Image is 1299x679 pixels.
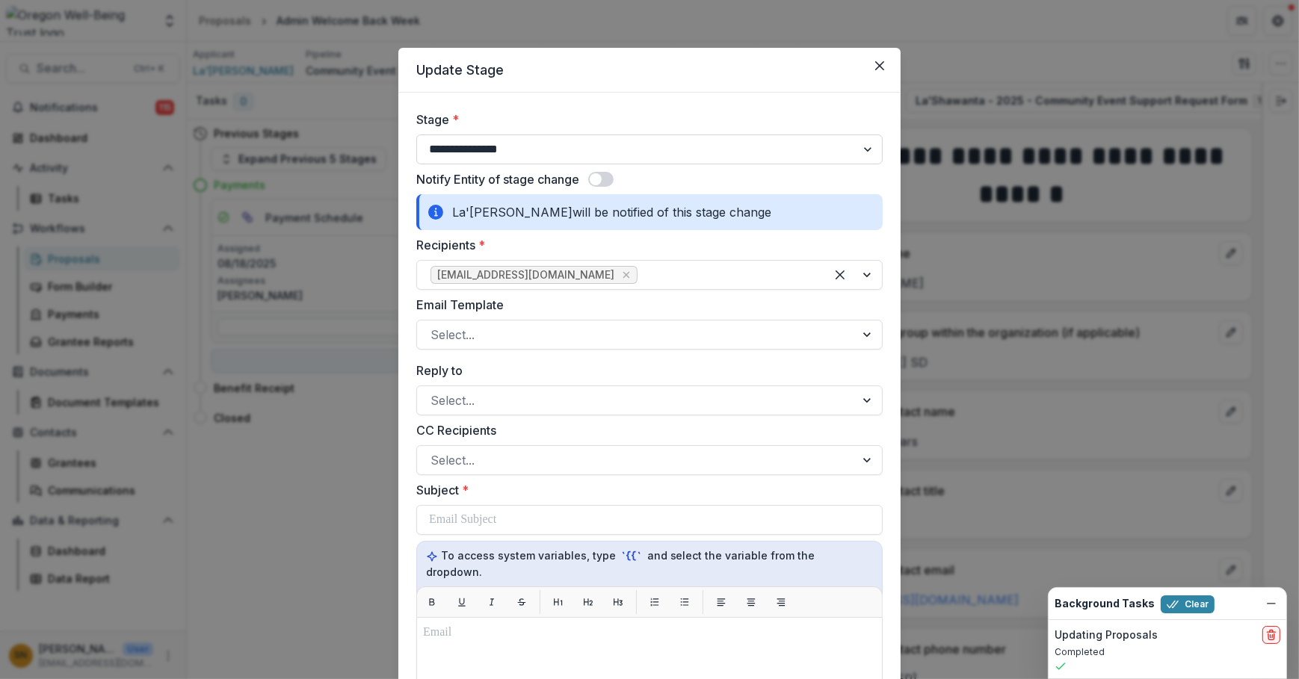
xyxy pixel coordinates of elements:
[416,170,579,188] label: Notify Entity of stage change
[398,48,901,93] header: Update Stage
[769,590,793,614] button: Align right
[426,548,873,580] p: To access system variables, type and select the variable from the dropdown.
[673,590,697,614] button: List
[510,590,534,614] button: Strikethrough
[416,362,874,379] label: Reply to
[576,590,600,614] button: H2
[868,54,892,78] button: Close
[1262,626,1280,644] button: delete
[450,590,474,614] button: Underline
[739,590,763,614] button: Align center
[619,267,634,282] div: Remove lashawanta_spears@ddsd40.org
[1055,598,1155,610] h2: Background Tasks
[619,548,644,564] code: `{{`
[416,481,874,499] label: Subject
[1262,595,1280,613] button: Dismiss
[709,590,733,614] button: Align left
[416,421,874,439] label: CC Recipients
[606,590,630,614] button: H3
[420,590,444,614] button: Bold
[828,263,852,287] div: Clear selected options
[480,590,504,614] button: Italic
[1055,645,1280,659] p: Completed
[416,111,874,128] label: Stage
[416,236,874,254] label: Recipients
[643,590,667,614] button: List
[1055,629,1158,642] h2: Updating Proposals
[1161,595,1215,613] button: Clear
[546,590,570,614] button: H1
[416,296,874,314] label: Email Template
[437,269,614,282] span: [EMAIL_ADDRESS][DOMAIN_NAME]
[416,194,883,230] div: La'[PERSON_NAME] will be notified of this stage change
